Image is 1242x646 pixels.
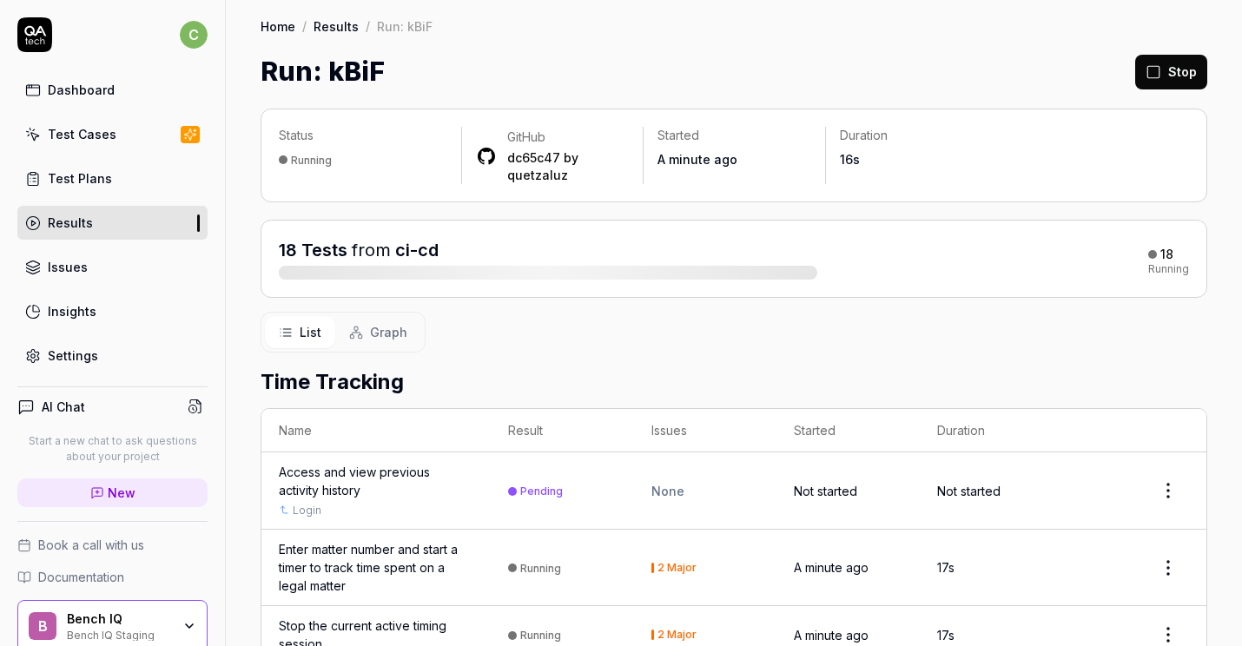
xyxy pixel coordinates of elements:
div: Dashboard [48,81,115,99]
div: GitHub [507,129,630,146]
a: Results [314,17,359,35]
div: 2 Major [657,630,697,640]
div: by [507,149,630,184]
div: Settings [48,346,98,365]
a: Login [293,503,321,518]
a: ci-cd [395,240,439,260]
span: List [300,323,321,341]
a: Documentation [17,568,208,586]
div: None [651,482,760,500]
h2: Time Tracking [261,366,1207,398]
div: Running [291,154,332,167]
a: dc65c47 [507,150,560,165]
th: Name [261,409,491,452]
button: Stop [1135,55,1207,89]
div: / [366,17,370,35]
span: Graph [370,323,407,341]
time: 16s [840,152,860,167]
div: Test Plans [48,169,112,188]
th: Started [776,409,920,452]
p: Status [279,127,447,144]
div: Running [1148,264,1189,274]
time: 17s [937,560,955,575]
div: Pending [520,484,563,498]
div: Results [48,214,93,232]
a: Dashboard [17,73,208,107]
th: Issues [634,409,777,452]
time: A minute ago [657,152,737,167]
div: Bench IQ [67,611,171,627]
div: 2 Major [657,563,697,573]
time: A minute ago [794,560,869,575]
time: A minute ago [794,628,869,643]
span: New [108,484,135,502]
span: c [180,21,208,49]
a: Test Cases [17,117,208,151]
td: Not started [920,452,1063,530]
div: Issues [48,258,88,276]
span: Documentation [38,568,124,586]
div: Bench IQ Staging [67,627,171,641]
button: c [180,17,208,52]
div: Running [520,629,561,642]
div: Run: kBiF [377,17,433,35]
p: Start a new chat to ask questions about your project [17,433,208,465]
a: Book a call with us [17,536,208,554]
p: Started [657,127,811,144]
button: Graph [335,316,421,348]
a: Enter matter number and start a timer to track time spent on a legal matter [279,540,473,595]
a: Access and view previous activity history [279,463,473,499]
a: Insights [17,294,208,328]
a: Results [17,206,208,240]
span: Book a call with us [38,536,144,554]
a: Test Plans [17,161,208,195]
th: Duration [920,409,1063,452]
span: B [29,612,56,640]
a: New [17,478,208,507]
time: 17s [937,628,955,643]
h1: Run: kBiF [261,52,385,91]
p: Duration [840,127,994,144]
span: from [352,240,391,260]
th: Result [491,409,634,452]
a: quetzaluz [507,168,568,182]
span: 18 Tests [279,240,347,260]
div: 18 [1160,247,1173,262]
button: List [265,316,335,348]
a: Home [261,17,295,35]
div: / [302,17,307,35]
a: Settings [17,339,208,372]
div: Test Cases [48,125,116,143]
div: Running [520,562,561,575]
td: Not started [776,452,920,530]
div: Insights [48,302,96,320]
a: Issues [17,250,208,284]
h4: AI Chat [42,398,85,416]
